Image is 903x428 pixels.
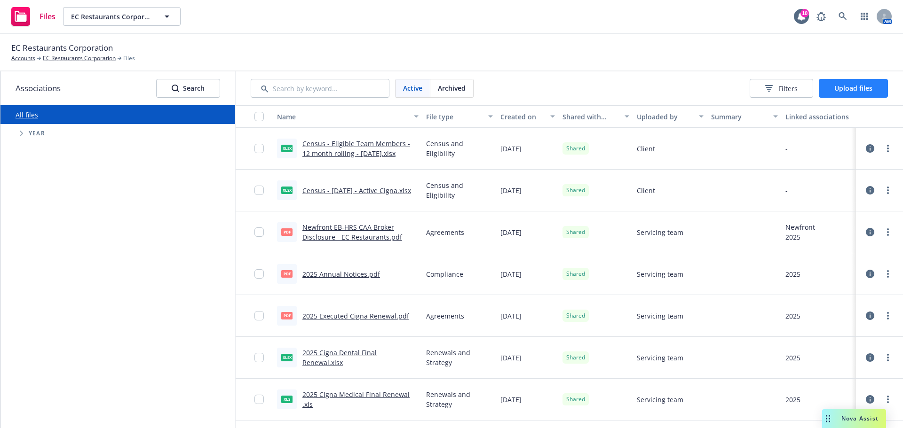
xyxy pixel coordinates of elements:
span: pdf [281,270,293,277]
span: Servicing team [637,353,683,363]
span: Agreements [426,227,464,237]
div: 2025 [785,395,800,405]
a: Census - [DATE] - Active Cigna.xlsx [302,186,411,195]
span: Shared [566,270,585,278]
span: Shared [566,311,585,320]
a: more [882,310,894,321]
span: Client [637,186,655,195]
input: Toggle Row Selected [254,186,264,195]
span: Shared [566,395,585,404]
span: Census and Eligibility [426,139,493,158]
div: - [785,144,788,154]
span: Shared [566,228,585,236]
a: more [882,352,894,363]
div: Summary [711,112,768,122]
button: Linked associations [782,105,856,128]
div: - [785,186,788,195]
a: EC Restaurants Corporation [43,54,116,62]
span: xls [281,396,293,403]
button: Uploaded by [633,105,707,128]
span: Nova Assist [841,414,879,422]
span: Upload files [834,84,872,93]
input: Toggle Row Selected [254,269,264,279]
a: 2025 Cigna Dental Final Renewal.xlsx [302,348,377,367]
span: Year [29,131,45,136]
button: EC Restaurants Corporation [63,7,181,26]
div: Created on [500,112,545,122]
span: Shared [566,144,585,153]
a: Newfront EB-HRS CAA Broker Disclosure - EC Restaurants.pdf [302,223,402,241]
button: Nova Assist [822,409,886,428]
a: more [882,226,894,238]
span: Shared [566,353,585,362]
span: [DATE] [500,144,522,154]
button: Summary [707,105,782,128]
span: [DATE] [500,395,522,405]
span: [DATE] [500,353,522,363]
a: more [882,268,894,280]
span: EC Restaurants Corporation [71,12,152,22]
span: [DATE] [500,186,522,195]
button: Shared with client [559,105,633,128]
a: Files [8,3,59,30]
input: Search by keyword... [251,79,389,98]
span: Compliance [426,269,463,279]
button: File type [422,105,497,128]
span: Servicing team [637,269,683,279]
div: Linked associations [785,112,852,122]
a: more [882,185,894,196]
div: Newfront [785,222,815,232]
span: Renewals and Strategy [426,389,493,409]
div: Tree Example [0,124,235,143]
a: Switch app [855,7,874,26]
div: 2025 [785,353,800,363]
span: Servicing team [637,227,683,237]
span: Servicing team [637,311,683,321]
span: xlsx [281,354,293,361]
span: Filters [765,84,798,93]
span: Active [403,83,422,93]
div: Search [172,79,205,97]
div: 2025 [785,232,815,242]
input: Toggle Row Selected [254,311,264,320]
a: All files [16,110,38,119]
span: Filters [778,84,798,93]
span: Census and Eligibility [426,180,493,200]
span: xlsx [281,145,293,152]
span: Files [40,13,55,20]
svg: Search [172,85,179,92]
span: [DATE] [500,269,522,279]
span: Associations [16,82,61,94]
button: SearchSearch [156,79,220,98]
a: Report a Bug [812,7,831,26]
span: Agreements [426,311,464,321]
button: Filters [750,79,813,98]
span: pdf [281,312,293,319]
a: more [882,394,894,405]
span: Files [123,54,135,62]
div: 10 [800,9,809,17]
a: Search [833,7,852,26]
a: 2025 Executed Cigna Renewal.pdf [302,311,409,320]
button: Upload files [819,79,888,98]
div: File type [426,112,483,122]
button: Name [273,105,422,128]
button: Created on [497,105,559,128]
a: 2025 Cigna Medical Final Renewal .xls [302,390,410,409]
span: [DATE] [500,227,522,237]
a: more [882,143,894,154]
div: Name [277,112,408,122]
span: Shared [566,186,585,195]
span: Servicing team [637,395,683,405]
div: 2025 [785,269,800,279]
div: Shared with client [562,112,619,122]
a: Accounts [11,54,35,62]
input: Toggle Row Selected [254,353,264,362]
div: Uploaded by [637,112,693,122]
span: pdf [281,228,293,235]
span: EC Restaurants Corporation [11,42,113,54]
div: 2025 [785,311,800,321]
span: Renewals and Strategy [426,348,493,367]
span: Client [637,144,655,154]
div: Drag to move [822,409,834,428]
